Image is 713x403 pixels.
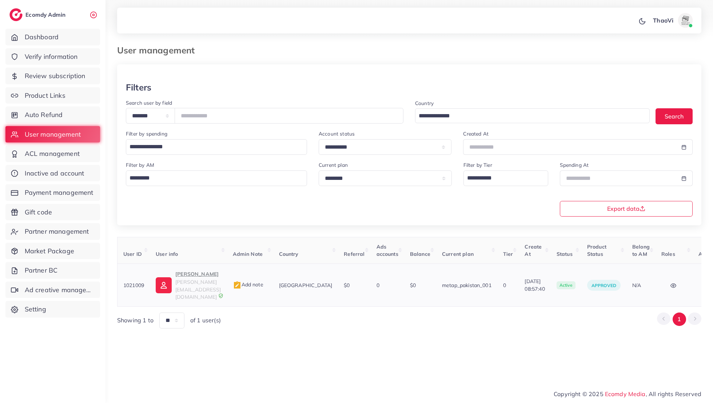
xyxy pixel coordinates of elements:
span: Add note [233,281,263,288]
span: User management [25,130,81,139]
label: Search user by field [126,99,172,106]
span: User ID [123,251,142,257]
h3: User management [117,45,200,56]
a: Gift code [5,204,100,221]
span: Gift code [25,207,52,217]
span: Ad creative management [25,285,95,295]
a: Partner management [5,223,100,240]
a: Ecomdy Media [605,390,646,398]
span: User info [156,251,178,257]
span: Ads accounts [377,243,398,257]
img: admin_note.cdd0b510.svg [233,281,242,290]
span: Create At [525,243,542,257]
span: metap_pakistan_001 [442,282,491,289]
span: Copyright © 2025 [554,390,701,398]
span: Payment management [25,188,93,197]
input: Search for option [127,172,298,184]
label: Filter by Tier [463,161,492,169]
h3: Filters [126,82,151,93]
img: ic-user-info.36bf1079.svg [156,277,172,293]
a: Market Package [5,243,100,259]
span: approved [591,283,616,288]
span: Market Package [25,246,74,256]
a: Verify information [5,48,100,65]
span: [DATE] 08:57:40 [525,278,545,293]
div: Search for option [463,170,548,186]
span: Belong to AM [632,243,650,257]
a: Dashboard [5,29,100,45]
span: of 1 user(s) [190,316,221,325]
span: 0 [503,282,506,289]
span: Inactive ad account [25,169,84,178]
span: Partner management [25,227,89,236]
div: Search for option [126,170,307,186]
span: Balance [410,251,430,257]
span: Status [557,251,573,257]
ul: Pagination [657,313,701,326]
label: Filter by spending [126,130,167,137]
button: Search [656,108,693,124]
input: Search for option [416,110,640,122]
span: [GEOGRAPHIC_DATA] [279,282,332,289]
span: Auto Refund [25,110,63,120]
a: Partner BC [5,262,100,279]
a: User management [5,126,100,143]
img: logo [9,8,23,21]
a: Product Links [5,87,100,104]
span: [PERSON_NAME][EMAIL_ADDRESS][DOMAIN_NAME] [175,279,221,300]
span: Review subscription [25,71,85,81]
span: Tier [503,251,513,257]
span: 0 [377,282,379,289]
span: Export data [607,206,645,211]
span: Current plan [442,251,474,257]
a: Inactive ad account [5,165,100,182]
div: Search for option [126,139,307,155]
a: logoEcomdy Admin [9,8,67,21]
label: Spending At [560,161,589,169]
span: 1021009 [123,282,144,289]
label: Current plan [319,161,348,169]
span: Country [279,251,299,257]
span: ACL management [25,149,80,158]
p: ThaoVi [653,16,673,25]
span: Admin Note [233,251,263,257]
button: Export data [560,201,693,217]
a: ACL management [5,145,100,162]
span: Setting [25,305,46,314]
span: Product Links [25,91,65,100]
span: N/A [632,282,641,289]
span: $0 [344,282,350,289]
img: avatar [678,13,693,28]
label: Created At [463,130,489,137]
p: [PERSON_NAME] [175,270,221,278]
h2: Ecomdy Admin [25,11,67,18]
label: Account status [319,130,355,137]
span: , All rights Reserved [646,390,701,398]
button: Go to page 1 [673,313,686,326]
a: Auto Refund [5,106,100,123]
span: Partner BC [25,266,58,275]
span: Product Status [587,243,606,257]
span: Roles [661,251,675,257]
a: ThaoViavatar [649,13,696,28]
a: [PERSON_NAME][PERSON_NAME][EMAIL_ADDRESS][DOMAIN_NAME] [156,270,221,301]
a: Ad creative management [5,282,100,298]
a: Payment management [5,184,100,201]
label: Filter by AM [126,161,154,169]
a: Review subscription [5,68,100,84]
span: Verify information [25,52,78,61]
div: Search for option [415,108,650,123]
span: active [557,281,575,289]
img: 9CAL8B2pu8EFxCJHYAAAAldEVYdGRhdGU6Y3JlYXRlADIwMjItMTItMDlUMDQ6NTg6MzkrMDA6MDBXSlgLAAAAJXRFWHRkYXR... [218,293,223,298]
span: $0 [410,282,416,289]
span: Dashboard [25,32,59,42]
label: Country [415,100,434,107]
a: Setting [5,301,100,318]
input: Search for option [465,172,539,184]
input: Search for option [127,141,298,153]
span: Referral [344,251,365,257]
span: Showing 1 to [117,316,154,325]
